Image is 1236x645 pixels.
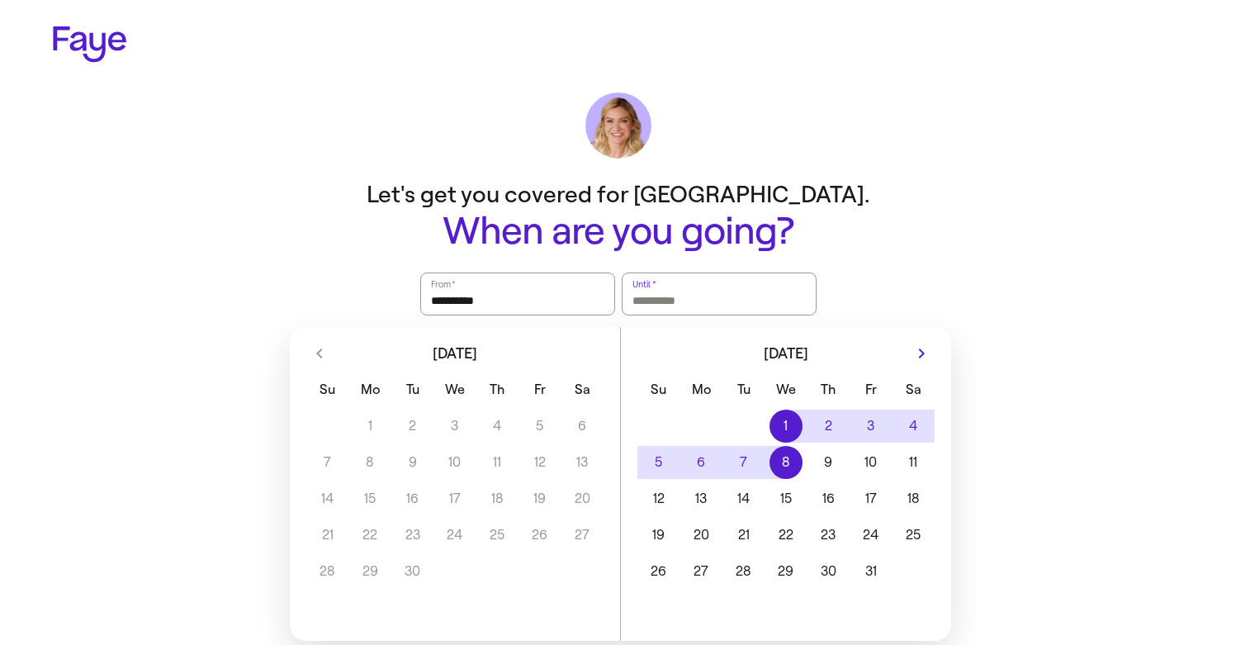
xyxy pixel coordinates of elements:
[429,276,457,292] label: From
[637,446,680,479] button: 5
[637,519,680,552] button: 19
[681,373,720,406] span: Monday
[850,555,892,588] button: 31
[765,410,807,443] button: 1
[722,555,765,588] button: 28
[807,410,850,443] button: 2
[350,373,389,406] span: Monday
[807,519,850,552] button: 23
[722,519,765,552] button: 21
[765,482,807,515] button: 15
[850,519,892,552] button: 24
[893,519,935,552] button: 25
[308,373,347,406] span: Sunday
[724,373,763,406] span: Tuesday
[893,446,935,479] button: 11
[850,410,892,443] button: 3
[766,373,805,406] span: Wednesday
[680,519,722,552] button: 20
[680,482,722,515] button: 13
[637,555,680,588] button: 26
[807,482,850,515] button: 16
[478,373,517,406] span: Thursday
[809,373,848,406] span: Thursday
[435,373,474,406] span: Wednesday
[765,446,807,479] button: 8
[637,482,680,515] button: 12
[765,555,807,588] button: 29
[765,519,807,552] button: 22
[288,178,949,211] p: Let's get you covered for [GEOGRAPHIC_DATA].
[894,373,933,406] span: Saturday
[850,446,892,479] button: 10
[433,346,477,361] span: [DATE]
[807,446,850,479] button: 9
[393,373,432,406] span: Tuesday
[851,373,890,406] span: Friday
[807,555,850,588] button: 30
[563,373,602,406] span: Saturday
[639,373,678,406] span: Sunday
[850,482,892,515] button: 17
[631,276,657,292] label: Until
[680,555,722,588] button: 27
[722,446,765,479] button: 7
[893,410,935,443] button: 4
[722,482,765,515] button: 14
[908,340,935,367] button: Next month
[288,211,949,253] h1: When are you going?
[520,373,559,406] span: Friday
[893,482,935,515] button: 18
[764,346,808,361] span: [DATE]
[680,446,722,479] button: 6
